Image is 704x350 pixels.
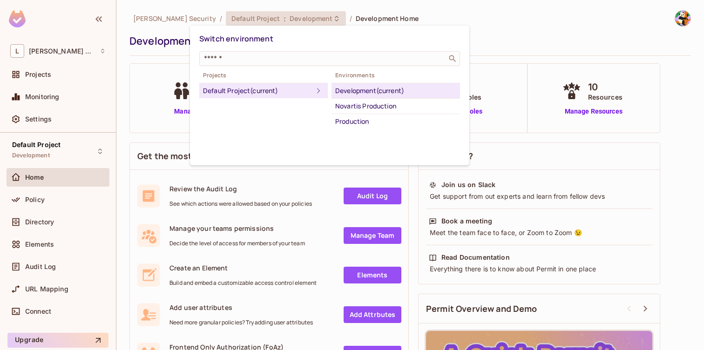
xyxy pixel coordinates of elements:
[203,85,313,96] div: Default Project (current)
[335,116,456,127] div: Production
[199,34,273,44] span: Switch environment
[335,85,456,96] div: Development (current)
[199,72,328,79] span: Projects
[332,72,460,79] span: Environments
[335,101,456,112] div: Novartis Production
